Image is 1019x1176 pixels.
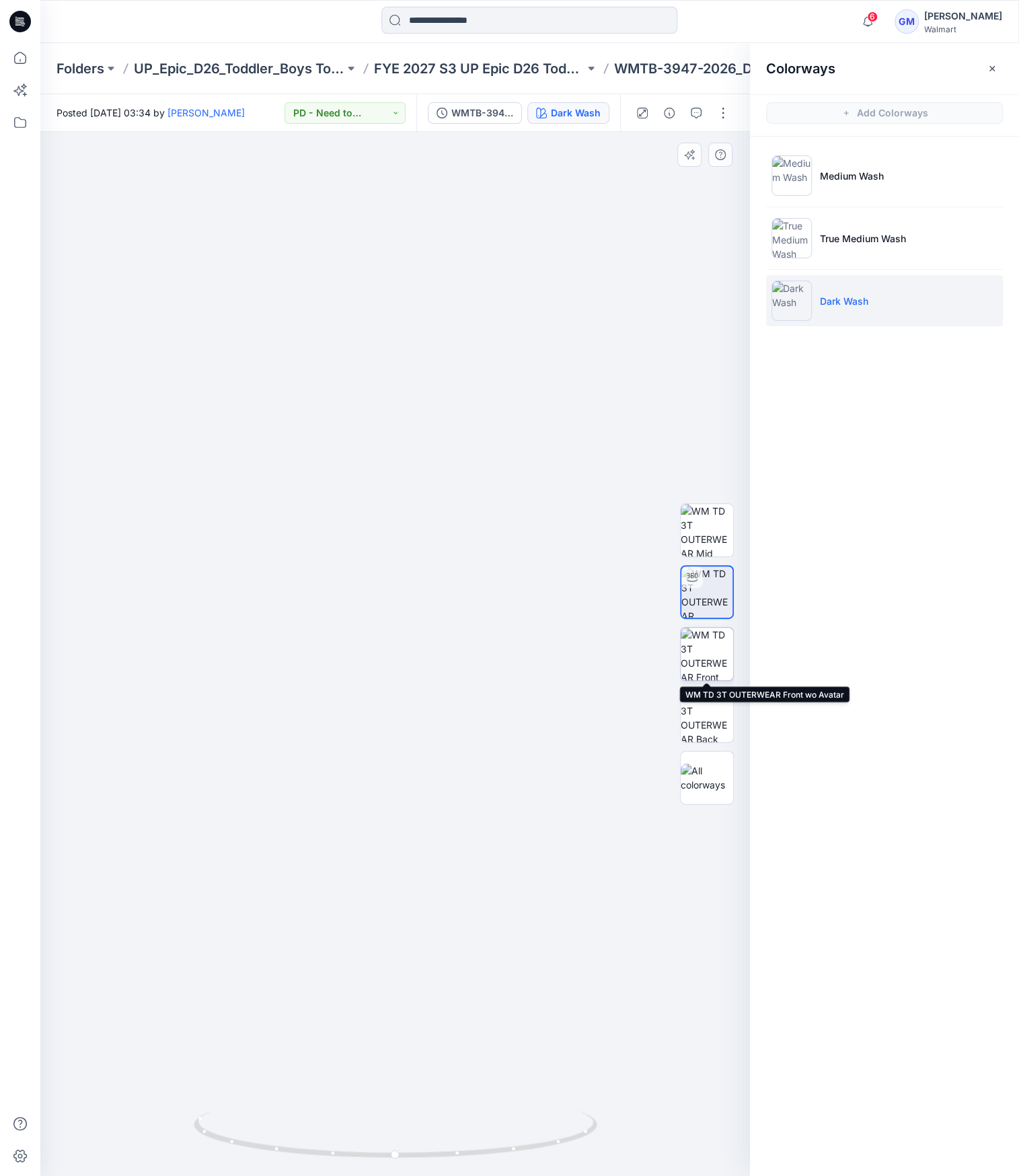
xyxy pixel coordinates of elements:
[56,106,245,120] span: Posted [DATE] 03:34 by
[374,59,584,78] a: FYE 2027 S3 UP Epic D26 Toddler Boy Tops & Bottoms
[614,59,825,78] p: WMTB-3947-2026_Denim Hooded Overshirt
[527,102,609,124] button: Dark Wash
[658,102,680,124] button: Details
[820,294,868,308] p: Dark Wash
[895,9,919,34] div: GM
[134,59,344,78] a: UP_Epic_D26_Toddler_Boys Tops & Bottoms
[771,155,812,196] img: Medium Wash
[681,690,733,742] img: WM TD 3T OUTERWEAR Back wo Avatar
[428,102,522,124] button: WMTB-3947-2026_Rev2_Denim Hooded Overshirt_Softsilver
[867,11,878,22] span: 6
[167,107,245,118] a: [PERSON_NAME]
[771,218,812,258] img: True Medium Wash
[56,59,104,78] a: Folders
[771,281,812,321] img: Dark Wash
[451,106,513,120] div: WMTB-3947-2026_Rev2_Denim Hooded Overshirt_Softsilver
[820,231,906,246] p: True Medium Wash
[820,169,884,183] p: Medium Wash
[924,8,1002,24] div: [PERSON_NAME]
[681,764,733,792] img: All colorways
[924,24,1002,34] div: Walmart
[681,504,733,556] img: WM TD 3T OUTERWEAR Mid Colorway wo Avatar
[766,61,835,77] h2: Colorways
[681,566,732,618] img: WM TD 3T OUTERWEAR Turntable with Avatar
[551,106,601,120] div: Dark Wash
[681,628,733,680] img: WM TD 3T OUTERWEAR Front wo Avatar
